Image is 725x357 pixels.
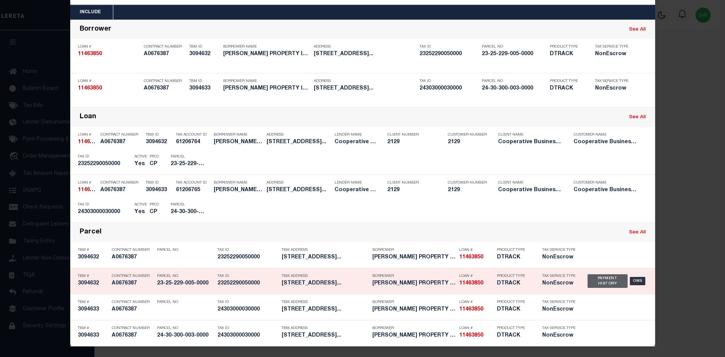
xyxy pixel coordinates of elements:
h5: 3094633 [146,187,172,193]
p: Borrower Name [214,133,263,137]
p: Customer Name [574,133,638,137]
h5: 3094632 [78,280,108,287]
h5: 11463850 [78,187,97,193]
p: Lender Name [335,181,376,185]
h5: Cooperative Business Services [498,139,562,145]
h5: TRENNA PROPERTY INVESTMENTS LLC [214,187,263,193]
p: Contract Number [144,79,185,83]
strong: 11463850 [78,187,102,193]
p: Borrower [372,300,455,304]
h5: 2129 [448,139,486,145]
h5: Cooperative Business Services [574,139,638,145]
div: Loan [80,113,96,122]
h5: TRENNA PROPERTY INVESTMENTS LLC [372,332,455,339]
h5: 11463850 [459,280,493,287]
p: Contract Number [112,326,153,331]
h5: 12222-26 SOUTH HARLEM AVENUE PA... [314,51,416,57]
h5: 61206765 [176,187,210,193]
p: TBM # [78,300,108,304]
h5: TRENNA PROPERTY INVESTMENTS LLC [223,85,310,92]
div: OMS [630,277,645,285]
p: Parcel No [482,45,546,49]
p: Loan # [459,248,493,252]
strong: 11463850 [78,51,102,57]
strong: 11463850 [459,333,483,338]
h5: NonEscrow [542,280,576,287]
p: Client Name [498,181,562,185]
p: Tax ID [420,79,478,83]
h5: 2129 [448,187,486,193]
h5: A0676387 [100,139,142,145]
h5: 12315-17 SOUTH HARLEM AVENUE PA... [282,332,369,339]
h5: A0676387 [144,51,185,57]
p: Parcel No [157,248,214,252]
p: Product Type [497,300,531,304]
div: Payment History [588,274,628,288]
h5: TRENNA PROPERTY INVESTMENTS LLC [214,139,263,145]
p: Parcel [171,202,205,207]
h5: 23252290050000 [420,51,478,57]
h5: 23252290050000 [217,280,278,287]
p: Loan # [78,45,140,49]
h5: 3094632 [189,51,219,57]
h5: TRENNA PROPERTY INVESTMENTS LLC [372,254,455,261]
p: Tax ID [217,300,278,304]
p: Tax ID [217,274,278,278]
h5: 61206764 [176,139,210,145]
p: Tax ID [217,326,278,331]
p: Tax Account ID [176,133,210,137]
h5: DTRACK [497,254,531,261]
h5: 3094633 [78,332,108,339]
h5: 12222-26 SOUTH HARLEM AVENUE PA... [282,254,369,261]
p: Client Number [387,133,437,137]
p: Contract Number [112,248,153,252]
p: Borrower [372,274,455,278]
h5: 11463850 [78,85,140,92]
h5: 24-30-300-003-0000 [482,85,546,92]
h5: 11463850 [459,254,493,261]
h5: Cooperative Business Services [498,187,562,193]
p: Lender Name [335,133,376,137]
p: Loan # [459,326,493,331]
h5: TRENNA PROPERTY INVESTMENTS LLC [372,280,455,287]
p: Customer Name [574,181,638,185]
h5: 3094633 [78,306,108,313]
h5: 24303000030000 [78,209,131,215]
strong: 11463850 [78,139,102,145]
h5: 3094632 [146,139,172,145]
p: Active [134,202,147,207]
h5: A0676387 [144,85,185,92]
h5: 23252290050000 [217,254,278,261]
p: Tax Service Type [542,300,576,304]
h5: DTRACK [550,51,584,57]
p: TBM # [78,274,108,278]
p: Address [267,133,331,137]
p: PPCC [150,155,159,159]
p: TBM Address [282,248,369,252]
h5: Yes [134,161,146,167]
h5: NonEscrow [595,51,633,57]
p: Contract Number [100,133,142,137]
p: Tax Service Type [542,248,576,252]
a: See All [629,115,646,120]
h5: CP [150,161,159,167]
a: See All [629,230,646,235]
h5: Cooperative Business Services [335,139,376,145]
p: TBM ID [146,181,172,185]
h5: A0676387 [100,187,142,193]
h5: A0676387 [112,280,153,287]
p: Borrower [372,248,455,252]
p: Tax Service Type [595,45,633,49]
h5: 24-30-300-003-0000 [171,209,205,215]
p: Product Type [550,79,584,83]
p: Loan # [78,181,97,185]
h5: 23-25-229-005-0000 [171,161,205,167]
p: Product Type [497,326,531,331]
p: Address [314,45,416,49]
p: Loan # [78,133,97,137]
strong: 11463850 [459,255,483,260]
p: Loan # [459,274,493,278]
h5: 24303000030000 [217,332,278,339]
h5: NonEscrow [542,306,576,313]
p: Tax Account ID [176,181,210,185]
